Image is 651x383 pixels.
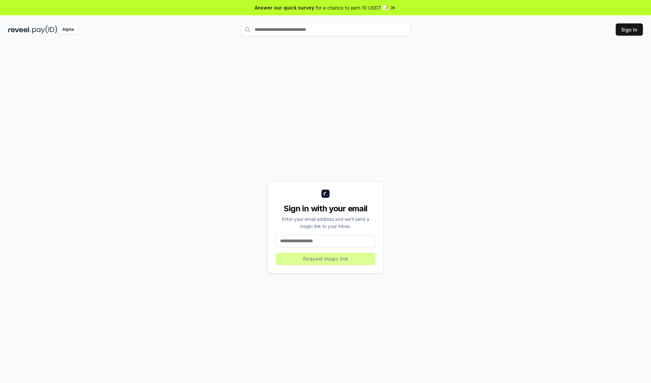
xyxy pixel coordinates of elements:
div: Enter your email address and we’ll send a magic link to your inbox. [276,215,375,230]
button: Sign In [616,23,643,36]
span: Answer our quick survey [255,4,314,11]
div: Alpha [59,25,78,34]
span: for a chance to earn 10 USDT 📝 [316,4,388,11]
img: reveel_dark [8,25,31,34]
img: logo_small [321,190,330,198]
img: pay_id [32,25,57,34]
div: Sign in with your email [276,203,375,214]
